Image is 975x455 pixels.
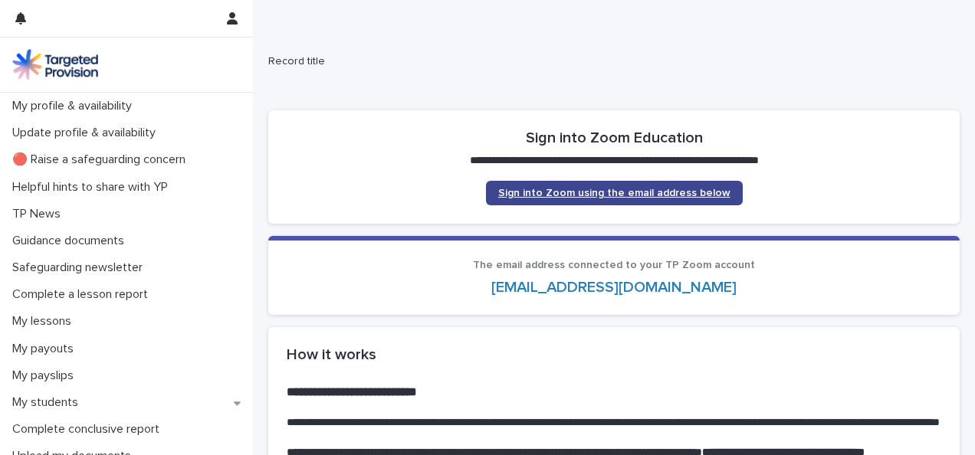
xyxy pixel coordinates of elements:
[12,49,98,80] img: M5nRWzHhSzIhMunXDL62
[473,260,755,270] span: The email address connected to your TP Zoom account
[486,181,743,205] a: Sign into Zoom using the email address below
[287,345,941,364] h2: How it works
[6,368,86,383] p: My payslips
[6,99,144,113] p: My profile & availability
[6,152,198,167] p: 🔴 Raise a safeguarding concern
[6,180,180,195] p: Helpful hints to share with YP
[6,287,160,302] p: Complete a lesson report
[498,188,730,198] span: Sign into Zoom using the email address below
[6,234,136,248] p: Guidance documents
[6,207,73,221] p: TP News
[6,314,84,329] p: My lessons
[526,129,703,147] h2: Sign into Zoom Education
[6,260,155,275] p: Safeguarding newsletter
[6,395,90,410] p: My students
[268,55,954,68] h2: Record title
[491,280,737,295] a: [EMAIL_ADDRESS][DOMAIN_NAME]
[6,422,172,437] p: Complete conclusive report
[6,342,86,356] p: My payouts
[6,126,168,140] p: Update profile & availability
